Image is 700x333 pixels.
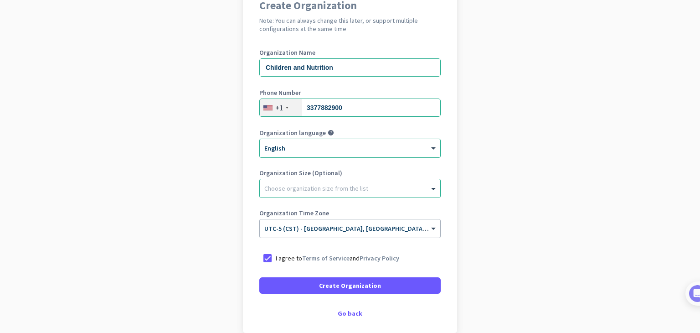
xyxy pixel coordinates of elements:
[259,210,441,216] label: Organization Time Zone
[275,103,283,112] div: +1
[259,16,441,33] h2: Note: You can always change this later, or support multiple configurations at the same time
[259,130,326,136] label: Organization language
[259,49,441,56] label: Organization Name
[259,170,441,176] label: Organization Size (Optional)
[259,58,441,77] input: What is the name of your organization?
[259,89,441,96] label: Phone Number
[276,254,399,263] p: I agree to and
[328,130,334,136] i: help
[259,99,441,117] input: 201-555-0123
[360,254,399,262] a: Privacy Policy
[259,310,441,317] div: Go back
[319,281,381,290] span: Create Organization
[302,254,350,262] a: Terms of Service
[259,277,441,294] button: Create Organization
